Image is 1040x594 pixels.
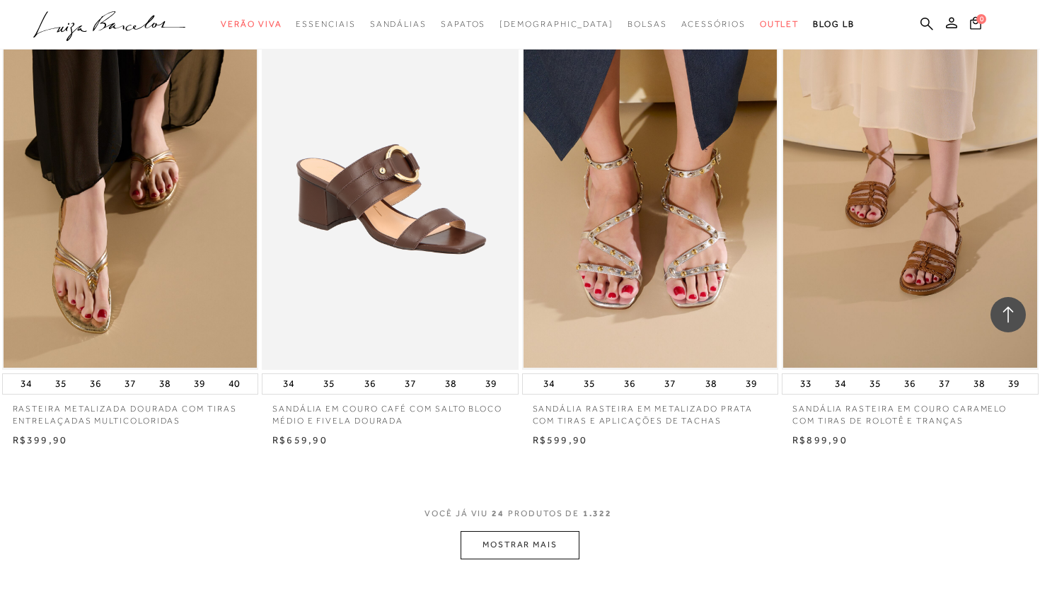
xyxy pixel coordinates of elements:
[533,434,588,445] span: R$599,90
[441,19,485,29] span: Sapatos
[272,434,328,445] span: R$659,90
[51,374,71,394] button: 35
[701,374,721,394] button: 38
[796,374,816,394] button: 33
[492,508,504,518] span: 24
[969,374,989,394] button: 38
[424,508,616,518] span: VOCÊ JÁ VIU PRODUTOS DE
[319,374,339,394] button: 35
[831,374,850,394] button: 34
[792,434,848,445] span: R$899,90
[461,531,579,559] button: MOSTRAR MAIS
[13,434,68,445] span: R$399,90
[620,374,640,394] button: 36
[296,11,355,37] a: categoryNavScreenReaderText
[782,395,1039,427] a: SANDÁLIA RASTEIRA EM COURO CARAMELO COM TIRAS DE ROLOTÊ E TRANÇAS
[966,16,986,35] button: 0
[481,374,501,394] button: 39
[441,11,485,37] a: categoryNavScreenReaderText
[760,11,799,37] a: categoryNavScreenReaderText
[2,395,259,427] a: RASTEIRA METALIZADA DOURADA COM TIRAS ENTRELAÇADAS MULTICOLORIDAS
[976,14,986,24] span: 0
[370,11,427,37] a: categoryNavScreenReaderText
[16,374,36,394] button: 34
[583,508,612,518] span: 1.322
[190,374,209,394] button: 39
[296,19,355,29] span: Essenciais
[221,11,282,37] a: categoryNavScreenReaderText
[360,374,380,394] button: 36
[660,374,680,394] button: 37
[865,374,885,394] button: 35
[579,374,599,394] button: 35
[499,11,613,37] a: noSubCategoriesText
[813,11,854,37] a: BLOG LB
[628,19,667,29] span: Bolsas
[539,374,559,394] button: 34
[681,19,746,29] span: Acessórios
[120,374,140,394] button: 37
[279,374,299,394] button: 34
[400,374,420,394] button: 37
[499,19,613,29] span: [DEMOGRAPHIC_DATA]
[155,374,175,394] button: 38
[221,19,282,29] span: Verão Viva
[1004,374,1024,394] button: 39
[760,19,799,29] span: Outlet
[813,19,854,29] span: BLOG LB
[370,19,427,29] span: Sandálias
[741,374,761,394] button: 39
[628,11,667,37] a: categoryNavScreenReaderText
[441,374,461,394] button: 38
[900,374,920,394] button: 36
[224,374,244,394] button: 40
[935,374,954,394] button: 37
[681,11,746,37] a: categoryNavScreenReaderText
[86,374,105,394] button: 36
[262,395,519,427] a: SANDÁLIA EM COURO CAFÉ COM SALTO BLOCO MÉDIO E FIVELA DOURADA
[522,395,779,427] a: SANDÁLIA RASTEIRA EM METALIZADO PRATA COM TIRAS E APLICAÇÕES DE TACHAS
